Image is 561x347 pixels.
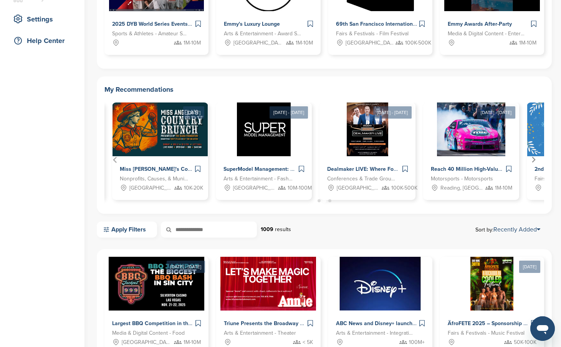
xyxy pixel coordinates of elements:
span: < 5K [303,338,313,347]
a: Apply Filters [97,221,157,238]
button: Previous slide [110,154,121,165]
span: 1M-10M [519,39,536,47]
button: Go to page 3 [328,199,331,202]
span: Arts & Entertainment - Fashion Week [223,175,293,183]
span: SuperModel Management: A Curated Platform For Premium Brand Alignment [223,166,415,172]
img: Sponsorpitch & [237,102,291,156]
div: 9 of 12 [319,102,415,200]
span: Largest BBQ Competition in the West [112,320,205,327]
span: Sort by: [475,226,540,233]
span: Arts & Entertainment - Award Show [224,30,301,38]
a: Settings [8,10,77,28]
span: [GEOGRAPHIC_DATA], [GEOGRAPHIC_DATA] [122,338,170,347]
div: [DATE] - [DATE] [373,106,412,119]
a: [DATE] - [DATE] Sponsorpitch & Dealmaker LIVE: Where Founders, Closers & Capital Collide in [GEOG... [319,90,415,200]
span: 100K-500K [405,39,431,47]
img: Sponsorpitch & [347,102,388,156]
a: Help Center [8,32,77,50]
span: ABC News and Disney+ launch New Talk Show - Looking For Partners [336,320,508,327]
span: Sports & Athletes - Amateur Sports Leagues [112,30,189,38]
div: [DATE] - [DATE] [477,106,515,119]
img: Sponsorpitch & [109,257,204,311]
ul: Select a slide to show [104,198,544,204]
div: 10 of 12 [423,102,519,200]
span: 1M-10M [495,184,512,192]
span: results [275,226,291,233]
span: [GEOGRAPHIC_DATA], [GEOGRAPHIC_DATA] [233,39,281,47]
span: 50K-100K [514,338,536,347]
span: Arts & Entertainment - Integration - Talk Show [336,329,413,337]
span: Fairs & Festivals - Film Festival [336,30,409,38]
span: Emmy's Luxury Lounge [224,21,280,27]
img: Sponsorpitch & [332,257,428,311]
div: [DATE] - [DATE] [270,106,308,119]
span: [GEOGRAPHIC_DATA], [GEOGRAPHIC_DATA] [337,184,380,192]
span: Conferences & Trade Groups - Finance [327,175,396,183]
img: Sponsorpitch & [470,257,513,311]
div: Settings [12,12,77,26]
div: 7 of 12 [112,102,208,200]
span: Nonprofits, Causes, & Municipalities - Clubs [120,175,189,183]
span: Emmy Awards After-Party [448,21,512,27]
span: 1M-10M [296,39,313,47]
div: [DATE] [183,106,204,119]
button: Go to page 1 [318,199,321,202]
div: 8 of 12 [216,102,312,200]
span: Arts & Entertainment - Theater [224,329,296,337]
span: 1M-10M [184,338,201,347]
a: [DATE] - [DATE] Sponsorpitch & SuperModel Management: A Curated Platform For Premium Brand Alignm... [216,90,312,200]
button: Go to page 2 [322,199,326,203]
span: Reading, [GEOGRAPHIC_DATA], [GEOGRAPHIC_DATA], [GEOGRAPHIC_DATA], [GEOGRAPHIC_DATA], [GEOGRAPHIC_... [440,184,483,192]
img: Sponsorpitch & [113,102,208,156]
span: Motorsports - Motorsports [431,175,493,183]
span: 100K-500K [391,184,417,192]
h2: My Recommendations [104,84,544,95]
iframe: Button to launch messaging window [530,316,555,341]
span: 10K-20K [184,184,203,192]
button: Next slide [528,154,539,165]
span: Media & Digital Content - Food [112,329,185,337]
span: Miss [PERSON_NAME]'s Country Brunch: America's Oldest Active [DEMOGRAPHIC_DATA] Organization [120,166,377,172]
div: Help Center [12,34,77,48]
span: 2025 DYB World Series Events [112,21,188,27]
div: [DATE] [519,261,540,273]
span: 1M-10M [184,39,201,47]
span: Triune Presents the Broadway Musical "[PERSON_NAME]" [DATE]-[DATE] [224,320,404,327]
span: 10M-100M [288,184,312,192]
img: Sponsorpitch & [437,102,505,156]
span: [GEOGRAPHIC_DATA], [GEOGRAPHIC_DATA] [346,39,394,47]
img: Sponsorpitch & [220,257,316,311]
span: 69th San Francisco International Film Festival [336,21,451,27]
a: [DATE] Sponsorpitch & Miss [PERSON_NAME]'s Country Brunch: America's Oldest Active [DEMOGRAPHIC_D... [112,90,208,200]
span: Fairs & Festivals - Music Festival [448,329,525,337]
a: [DATE] - [DATE] Sponsorpitch & Reach 40 Million High-Value Consumers at 330 MPH Motorsports - Mot... [423,90,519,200]
a: Recently Added [493,226,540,233]
div: [DATE] - [DATE] [167,261,205,273]
span: 100M+ [409,338,425,347]
strong: 1009 [261,226,273,233]
span: [GEOGRAPHIC_DATA], [GEOGRAPHIC_DATA] [233,184,276,192]
span: Media & Digital Content - Entertainment [448,30,525,38]
span: [GEOGRAPHIC_DATA], [GEOGRAPHIC_DATA] [129,184,172,192]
